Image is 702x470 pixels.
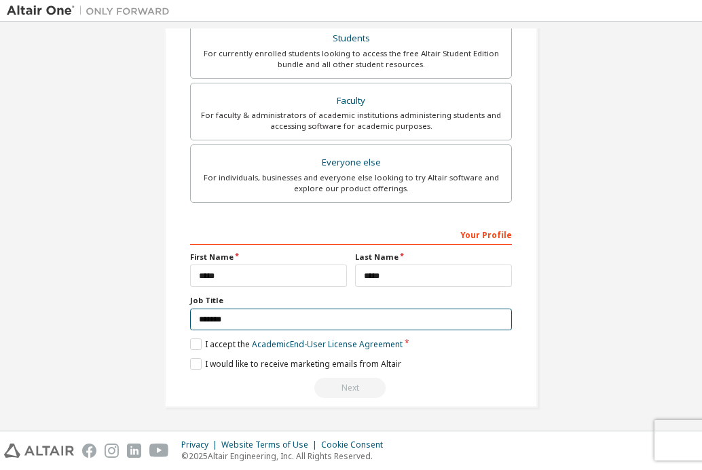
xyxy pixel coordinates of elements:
img: Altair One [7,4,177,18]
div: Everyone else [199,153,503,172]
div: Your Profile [190,223,512,245]
label: I would like to receive marketing emails from Altair [190,358,401,370]
img: altair_logo.svg [4,444,74,458]
label: I accept the [190,338,403,350]
p: © 2025 Altair Engineering, Inc. All Rights Reserved. [181,450,391,462]
div: Read and acccept EULA to continue [190,378,512,398]
div: For currently enrolled students looking to access the free Altair Student Edition bundle and all ... [199,48,503,70]
label: Last Name [355,252,512,262]
label: Job Title [190,295,512,306]
img: facebook.svg [82,444,96,458]
div: For faculty & administrators of academic institutions administering students and accessing softwa... [199,110,503,132]
img: youtube.svg [149,444,169,458]
div: Faculty [199,92,503,111]
label: First Name [190,252,347,262]
a: Academic End-User License Agreement [252,338,403,350]
img: instagram.svg [105,444,119,458]
div: Website Terms of Use [221,439,321,450]
div: Privacy [181,439,221,450]
div: Cookie Consent [321,439,391,450]
img: linkedin.svg [127,444,141,458]
div: For individuals, businesses and everyone else looking to try Altair software and explore our prod... [199,172,503,194]
div: Students [199,29,503,48]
